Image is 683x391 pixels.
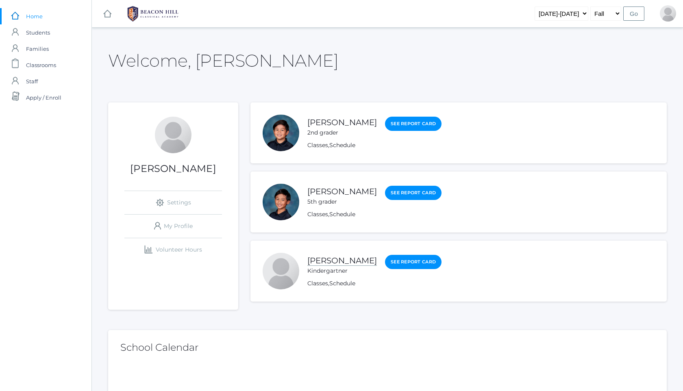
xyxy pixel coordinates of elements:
[623,7,644,21] input: Go
[307,256,377,266] a: [PERSON_NAME]
[307,211,328,218] a: Classes
[329,141,355,149] a: Schedule
[307,117,377,127] a: [PERSON_NAME]
[307,141,328,149] a: Classes
[26,73,38,89] span: Staff
[26,41,49,57] span: Families
[307,141,442,150] div: ,
[155,117,191,153] div: Lew Soratorio
[307,279,442,288] div: ,
[263,253,299,289] div: Kailo Soratorio
[124,238,222,261] a: Volunteer Hours
[120,342,655,353] h2: School Calendar
[26,57,56,73] span: Classrooms
[307,187,377,196] a: [PERSON_NAME]
[26,8,43,24] span: Home
[124,191,222,214] a: Settings
[329,280,355,287] a: Schedule
[26,89,61,106] span: Apply / Enroll
[26,24,50,41] span: Students
[329,211,355,218] a: Schedule
[307,198,377,206] div: 5th grader
[385,186,442,200] a: See Report Card
[385,117,442,131] a: See Report Card
[122,4,183,24] img: 1_BHCALogos-05.png
[307,210,442,219] div: ,
[263,115,299,151] div: Nico Soratorio
[307,280,328,287] a: Classes
[108,163,238,174] h1: [PERSON_NAME]
[263,184,299,220] div: Matteo Soratorio
[307,267,377,275] div: Kindergartner
[385,255,442,269] a: See Report Card
[124,215,222,238] a: My Profile
[660,5,676,22] div: Lew Soratorio
[307,128,377,137] div: 2nd grader
[108,51,338,70] h2: Welcome, [PERSON_NAME]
